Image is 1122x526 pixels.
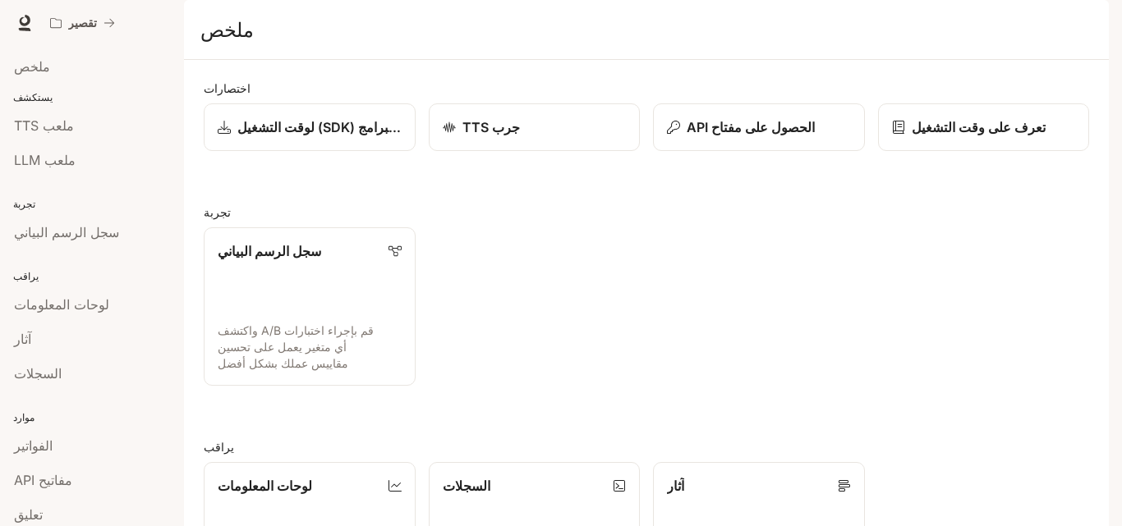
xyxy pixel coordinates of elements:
font: آثار [667,478,684,494]
font: يراقب [204,440,234,454]
a: جرب TTS [429,103,641,151]
font: الحصول على مفتاح API [687,119,815,135]
font: تقصير [68,16,97,30]
font: اختصارات [204,81,251,95]
font: السجلات [443,478,490,494]
button: الحصول على مفتاح API [653,103,865,151]
button: جميع مساحات العمل [43,7,122,39]
a: سجل الرسم البيانيقم بإجراء اختبارات A/B واكتشف أي متغير يعمل على تحسين مقاييس عملك بشكل أفضل [204,227,416,386]
font: ملخص [200,17,253,42]
font: جرب TTS [462,119,520,135]
a: تعرف على وقت التشغيل [878,103,1090,151]
font: سجل الرسم البياني [218,243,321,259]
font: لوحات المعلومات [218,478,312,494]
font: قم بإجراء اختبارات A/B واكتشف أي متغير يعمل على تحسين مقاييس عملك بشكل أفضل [218,323,374,370]
font: تنزيل مجموعة أدوات تطوير البرامج (SDK) لوقت التشغيل [237,119,545,135]
font: تعرف على وقت التشغيل [912,119,1046,135]
font: تجربة [204,205,231,219]
a: تنزيل مجموعة أدوات تطوير البرامج (SDK) لوقت التشغيل [204,103,416,151]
